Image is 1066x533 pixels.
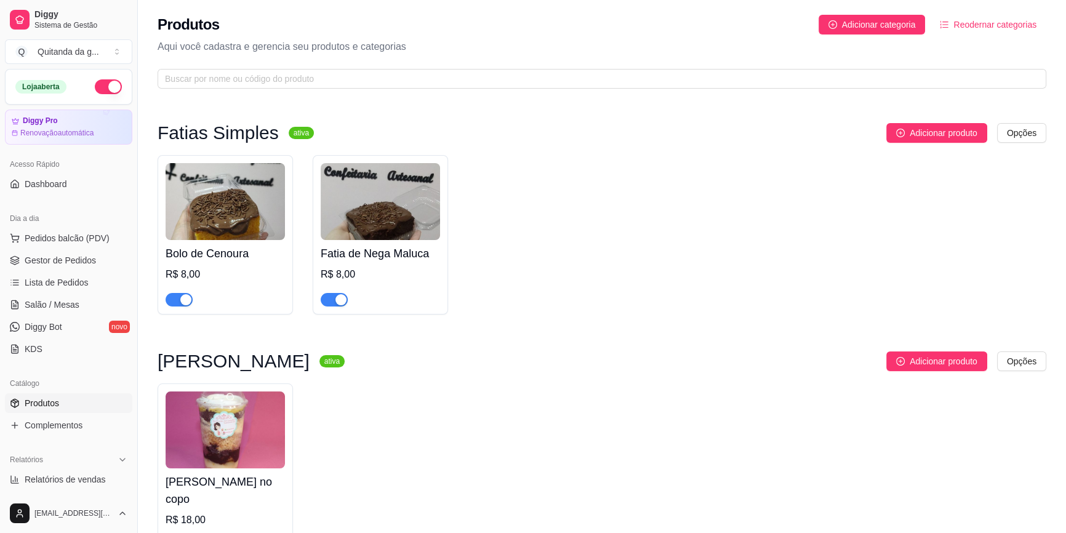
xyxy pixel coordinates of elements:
[25,419,82,431] span: Complementos
[997,123,1046,143] button: Opções
[166,267,285,282] div: R$ 8,00
[25,299,79,311] span: Salão / Mesas
[166,513,285,527] div: R$ 18,00
[5,492,132,511] a: Relatório de clientes
[321,163,440,240] img: product-image
[910,355,977,368] span: Adicionar produto
[25,254,96,266] span: Gestor de Pedidos
[5,5,132,34] a: DiggySistema de Gestão
[34,508,113,518] span: [EMAIL_ADDRESS][DOMAIN_NAME]
[5,174,132,194] a: Dashboard
[95,79,122,94] button: Alterar Status
[5,339,132,359] a: KDS
[5,317,132,337] a: Diggy Botnovo
[896,357,905,366] span: plus-circle
[1007,355,1036,368] span: Opções
[5,374,132,393] div: Catálogo
[34,9,127,20] span: Diggy
[886,351,987,371] button: Adicionar produto
[896,129,905,137] span: plus-circle
[886,123,987,143] button: Adicionar produto
[20,128,94,138] article: Renovação automática
[5,415,132,435] a: Complementos
[842,18,916,31] span: Adicionar categoria
[10,455,43,465] span: Relatórios
[289,127,314,139] sup: ativa
[828,20,837,29] span: plus-circle
[158,15,220,34] h2: Produtos
[5,39,132,64] button: Select a team
[165,72,1029,86] input: Buscar por nome ou código do produto
[166,163,285,240] img: product-image
[819,15,926,34] button: Adicionar categoria
[38,46,99,58] div: Quitanda da g ...
[5,273,132,292] a: Lista de Pedidos
[25,473,106,486] span: Relatórios de vendas
[166,391,285,468] img: product-image
[5,499,132,528] button: [EMAIL_ADDRESS][DOMAIN_NAME]
[940,20,948,29] span: ordered-list
[5,228,132,248] button: Pedidos balcão (PDV)
[5,250,132,270] a: Gestor de Pedidos
[321,267,440,282] div: R$ 8,00
[166,473,285,508] h4: [PERSON_NAME] no copo
[158,354,310,369] h3: [PERSON_NAME]
[158,39,1046,54] p: Aqui você cadastra e gerencia seu produtos e categorias
[25,321,62,333] span: Diggy Bot
[5,470,132,489] a: Relatórios de vendas
[25,178,67,190] span: Dashboard
[5,295,132,315] a: Salão / Mesas
[5,393,132,413] a: Produtos
[15,46,28,58] span: Q
[25,397,59,409] span: Produtos
[953,18,1036,31] span: Reodernar categorias
[319,355,345,367] sup: ativa
[15,80,66,94] div: Loja aberta
[1007,126,1036,140] span: Opções
[321,245,440,262] h4: Fatia de Nega Maluca
[25,343,42,355] span: KDS
[5,110,132,145] a: Diggy ProRenovaçãoautomática
[5,154,132,174] div: Acesso Rápido
[910,126,977,140] span: Adicionar produto
[25,232,110,244] span: Pedidos balcão (PDV)
[166,245,285,262] h4: Bolo de Cenoura
[997,351,1046,371] button: Opções
[25,276,89,289] span: Lista de Pedidos
[930,15,1046,34] button: Reodernar categorias
[34,20,127,30] span: Sistema de Gestão
[5,209,132,228] div: Dia a dia
[23,116,58,126] article: Diggy Pro
[158,126,279,140] h3: Fatias Simples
